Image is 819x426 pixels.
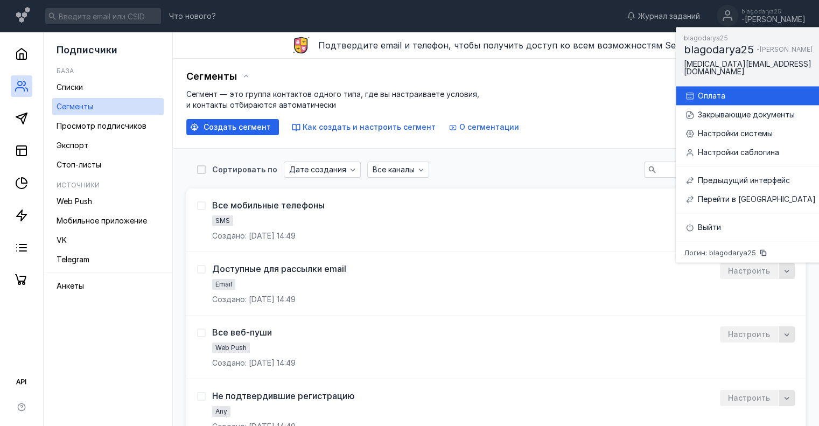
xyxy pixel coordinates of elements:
span: VK [57,235,67,245]
span: SMS [215,217,230,225]
span: Email [215,280,232,288]
div: blagodarya25 [741,8,806,15]
span: Журнал заданий [638,11,700,22]
a: Доступные для рассылки email [212,263,346,275]
span: [MEDICAL_DATA][EMAIL_ADDRESS][DOMAIN_NAME] [684,59,811,76]
a: Все веб-пуши [212,326,272,338]
button: Все каналы [367,162,429,178]
span: Стоп-листы [57,160,101,169]
div: Доступные для рассылки email [212,263,346,274]
span: О сегментации [459,122,519,131]
span: Сегмент — это группа контактов одного типа, где вы настраиваете условия, и контакты отбираются ав... [186,89,479,109]
a: Мобильное приложение [52,212,164,229]
span: Сегменты [57,102,93,111]
a: Журнал заданий [621,11,705,22]
span: Web Push [215,344,247,352]
span: blagodarya25 [684,43,754,56]
div: Сортировать по [212,166,277,173]
span: Создано: [DATE] 14:49 [212,294,296,305]
a: Анкеты [52,277,164,295]
span: Any [215,407,227,415]
a: Telegram [52,251,164,268]
input: Введите email или CSID [45,8,161,24]
button: Дате создания [284,162,361,178]
a: Экспорт [52,137,164,154]
span: Все каналы [373,165,415,174]
span: Списки [57,82,83,92]
div: Все мобильные телефоны [212,200,325,211]
a: Сегменты [52,98,164,115]
span: Подтвердите email и телефон, чтобы получить доступ ко всем возможностям Sendsay [318,40,700,51]
a: Не подтвердившие регистрацию [212,390,355,402]
span: Сегменты [186,71,237,82]
a: Просмотр подписчиков [52,117,164,135]
span: Создано: [DATE] 14:49 [212,231,296,241]
span: blagodarya25 [684,34,728,42]
span: Просмотр подписчиков [57,121,146,130]
div: Все веб-пуши [212,327,272,338]
span: Как создать и настроить сегмент [303,122,436,131]
span: -[PERSON_NAME] [757,45,813,53]
button: О сегментации [449,122,519,132]
a: Стоп-листы [52,156,164,173]
div: -[PERSON_NAME] [741,15,806,24]
a: Все мобильные телефоны [212,199,325,211]
button: Создать сегмент [186,119,279,135]
h5: База [57,67,74,75]
span: Логин: blagodarya25 [684,249,756,256]
span: Подписчики [57,44,117,55]
span: Анкеты [57,281,84,290]
a: Web Push [52,193,164,210]
span: Экспорт [57,141,88,150]
a: VK [52,232,164,249]
span: Создать сегмент [204,123,271,132]
div: Не подтвердившие регистрацию [212,390,355,401]
span: Создано: [DATE] 14:49 [212,358,296,368]
a: Списки [52,79,164,96]
span: Telegram [57,255,89,264]
span: Web Push [57,197,92,206]
button: Как создать и настроить сегмент [292,122,436,132]
span: Мобильное приложение [57,216,147,225]
span: Дате создания [289,165,346,174]
h5: Источники [57,181,100,189]
span: Что нового? [169,12,216,20]
a: Что нового? [164,12,221,20]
